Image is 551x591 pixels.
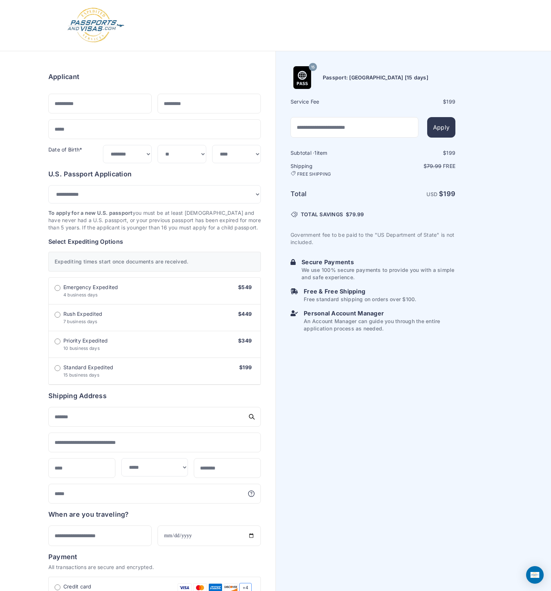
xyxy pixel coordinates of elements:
h6: Secure Payments [302,258,455,266]
strong: To apply for a new U.S. passport [48,210,133,216]
span: Free [443,163,455,169]
svg: More information [248,490,255,497]
span: Priority Expedited [63,337,108,344]
h6: Personal Account Manager [304,309,455,318]
div: Expediting times start once documents are received. [48,252,261,272]
span: 4 business days [63,292,98,298]
span: 199 [443,190,455,198]
span: 199 [446,150,455,156]
span: 15 [311,63,315,72]
p: Free standard shipping on orders over $100. [304,296,416,303]
p: Government fee to be paid to the "US Department of State" is not included. [291,231,455,246]
h6: Shipping Address [48,391,261,401]
span: 15 business days [63,372,99,378]
h6: Applicant [48,72,79,82]
h6: Total [291,189,372,199]
span: 79.99 [427,163,441,169]
span: 199 [446,98,455,105]
h6: Service Fee [291,98,372,105]
p: We use 100% secure payments to provide you with a simple and safe experience. [302,266,455,281]
span: 1 [314,150,317,156]
span: $349 [238,337,252,344]
h6: Shipping [291,162,372,177]
span: FREE SHIPPING [297,171,331,177]
p: $ [374,162,455,170]
div: $ [374,149,455,157]
h6: Subtotal · item [291,149,372,157]
span: USD [426,191,437,197]
h6: Payment [48,552,261,562]
span: Credit card [63,583,92,590]
div: Open Intercom Messenger [526,566,544,584]
p: All transactions are secure and encrypted. [48,564,261,571]
h6: Select Expediting Options [48,237,261,246]
p: you must be at least [DEMOGRAPHIC_DATA] and have never had a U.S. passport, or your previous pass... [48,209,261,231]
span: TOTAL SAVINGS [301,211,343,218]
h6: U.S. Passport Application [48,169,261,179]
span: 10 business days [63,345,100,351]
span: $449 [238,311,252,317]
button: Apply [427,117,455,138]
h6: Passport: [GEOGRAPHIC_DATA] [15 days] [323,74,428,81]
img: Product Name [291,66,314,89]
span: $549 [238,284,252,290]
span: 7 business days [63,319,97,324]
span: $ [346,211,364,218]
h6: Free & Free Shipping [304,287,416,296]
span: $199 [239,364,252,370]
label: Date of Birth* [48,146,82,153]
img: Logo [67,7,125,44]
div: $ [374,98,455,105]
span: Emergency Expedited [63,284,118,291]
strong: $ [439,190,455,198]
span: Standard Expedited [63,364,113,371]
span: Rush Expedited [63,310,102,318]
h6: When are you traveling? [48,509,129,520]
span: 79.99 [349,211,364,217]
p: An Account Manager can guide you through the entire application process as needed. [304,318,455,332]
